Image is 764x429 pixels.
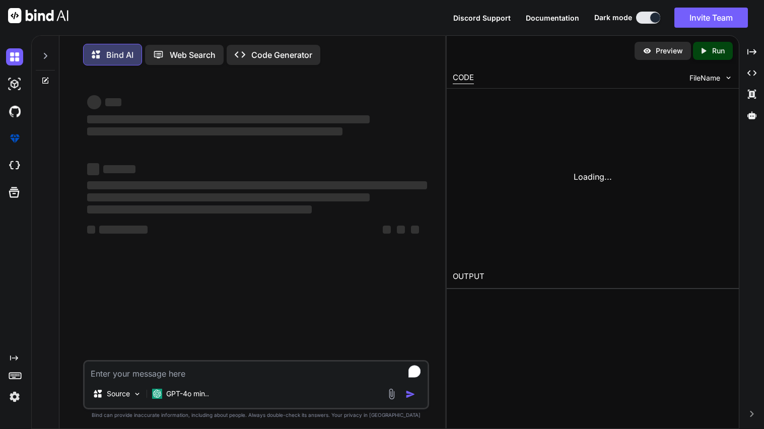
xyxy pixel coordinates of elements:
img: icon [405,389,415,399]
span: ‌ [87,127,342,135]
span: ‌ [105,98,121,106]
div: CODE [453,72,474,84]
img: GPT-4o mini [152,389,162,399]
img: settings [6,388,23,405]
img: darkAi-studio [6,76,23,93]
div: Loading... [453,95,733,259]
p: Bind can provide inaccurate information, including about people. Always double-check its answers.... [83,411,429,419]
img: cloudideIcon [6,157,23,174]
p: Source [107,389,130,399]
img: premium [6,130,23,147]
span: FileName [689,73,720,83]
h2: OUTPUT [447,265,739,289]
p: Bind AI [106,49,133,61]
span: ‌ [99,226,148,234]
span: Documentation [526,14,579,22]
img: githubDark [6,103,23,120]
span: ‌ [87,115,369,123]
img: Bind AI [8,8,68,23]
span: ‌ [103,165,135,173]
button: Documentation [526,13,579,23]
span: Discord Support [453,14,511,22]
img: Pick Models [133,390,142,398]
img: preview [643,46,652,55]
button: Invite Team [674,8,748,28]
p: Web Search [170,49,216,61]
textarea: To enrich screen reader interactions, please activate Accessibility in Grammarly extension settings [85,362,428,380]
img: chevron down [724,74,733,82]
span: ‌ [397,226,405,234]
span: ‌ [87,205,312,213]
img: darkChat [6,48,23,65]
span: ‌ [383,226,391,234]
span: ‌ [87,95,101,109]
p: Run [712,46,725,56]
span: ‌ [87,181,427,189]
img: attachment [386,388,397,400]
p: Preview [656,46,683,56]
span: ‌ [87,193,369,201]
span: ‌ [87,163,99,175]
span: ‌ [87,226,95,234]
span: ‌ [411,226,419,234]
p: Code Generator [251,49,312,61]
button: Discord Support [453,13,511,23]
span: Dark mode [594,13,632,23]
p: GPT-4o min.. [166,389,209,399]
